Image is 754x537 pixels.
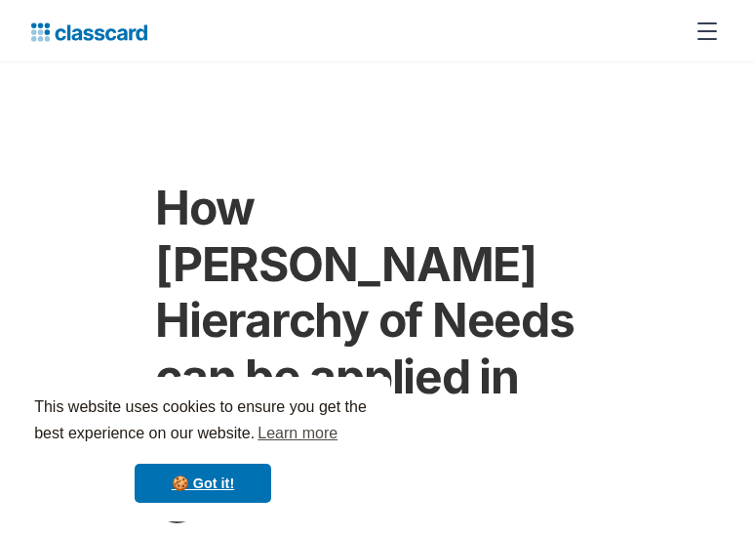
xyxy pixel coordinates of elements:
a: dismiss cookie message [135,464,271,503]
span: This website uses cookies to ensure you get the best experience on our website. [34,395,372,448]
div: cookieconsent [16,377,390,521]
h1: How [PERSON_NAME] Hierarchy of Needs can be applied in teaching [155,180,599,461]
a: learn more about cookies [255,419,340,448]
a: home [31,18,147,45]
div: menu [684,8,723,55]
